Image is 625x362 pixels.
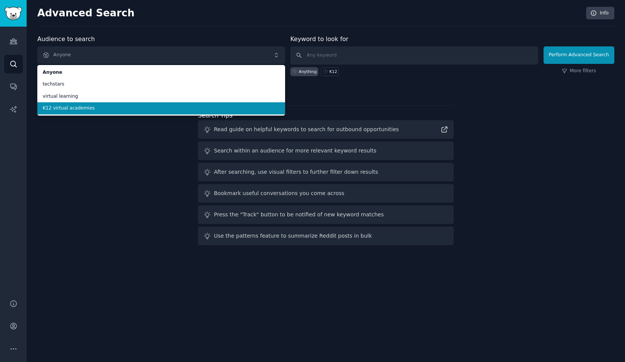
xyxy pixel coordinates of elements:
h2: Advanced Search [37,7,582,19]
button: Perform Advanced Search [544,46,614,64]
span: Anyone [43,69,280,76]
div: Anything [299,69,317,74]
div: K12 [329,69,337,74]
div: Use the patterns feature to summarize Reddit posts in bulk [214,232,372,240]
img: GummySearch logo [5,7,22,20]
div: Bookmark useful conversations you come across [214,189,344,197]
span: K12 virtual academies [43,105,280,112]
span: virtual learning [43,93,280,100]
input: Any keyword [290,46,538,65]
ul: Anyone [37,65,285,116]
label: Audience to search [37,35,95,43]
label: Search Tips [198,112,233,119]
a: Info [586,7,614,20]
div: Search within an audience for more relevant keyword results [214,147,376,155]
span: techstars [43,81,280,88]
label: Keyword to look for [290,35,349,43]
a: More filters [562,68,596,75]
div: After searching, use visual filters to further filter down results [214,168,378,176]
div: Read guide on helpful keywords to search for outbound opportunities [214,125,399,133]
button: Anyone [37,46,285,64]
div: Press the "Track" button to be notified of new keyword matches [214,211,384,219]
